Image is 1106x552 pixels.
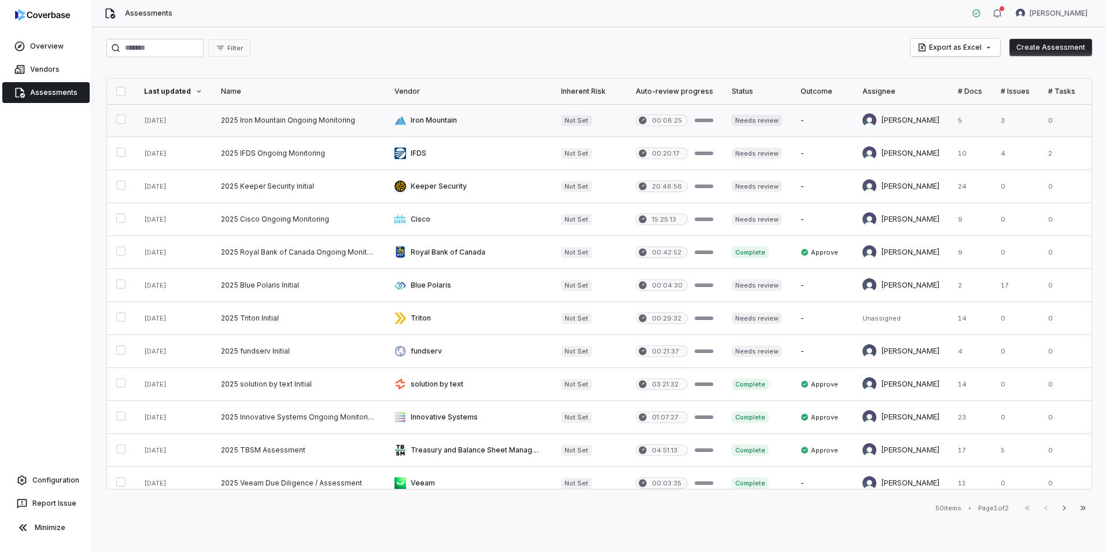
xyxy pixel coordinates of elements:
td: - [791,467,853,500]
img: Meghan Paonessa avatar [862,212,876,226]
img: Meghan Paonessa avatar [1016,9,1025,18]
button: Filter [208,39,250,57]
button: Create Assessment [1009,39,1092,56]
button: Minimize [5,516,87,539]
button: Meghan Paonessa avatar[PERSON_NAME] [1009,5,1094,22]
img: Meghan Paonessa avatar [862,476,876,490]
div: Status [732,87,782,96]
div: # Tasks [1048,87,1075,96]
td: - [791,170,853,203]
div: Name [221,87,376,96]
div: Vendor [395,87,543,96]
span: Assessments [125,9,172,18]
button: Export as Excel [910,39,1000,56]
div: Outcome [801,87,844,96]
div: 50 items [935,504,961,513]
img: Meghan Paonessa avatar [862,410,876,424]
img: Meghan Paonessa avatar [862,146,876,160]
div: • [968,504,971,512]
td: - [791,302,853,335]
img: Esther Barreto avatar [862,278,876,292]
img: Esther Barreto avatar [862,179,876,193]
img: Esther Barreto avatar [862,377,876,391]
span: Filter [227,44,243,53]
div: Assignee [862,87,939,96]
div: Auto-review progress [636,87,713,96]
div: # Issues [1001,87,1030,96]
a: Configuration [5,470,87,491]
a: Vendors [2,59,90,80]
td: - [791,104,853,137]
td: - [791,203,853,236]
img: Meghan Paonessa avatar [862,443,876,457]
img: Meghan Paonessa avatar [862,245,876,259]
a: Overview [2,36,90,57]
button: Report Issue [5,493,87,514]
div: Last updated [144,87,202,96]
div: # Docs [958,87,982,96]
td: - [791,137,853,170]
div: Page 1 of 2 [978,504,1009,513]
img: Esther Barreto avatar [862,344,876,358]
div: Inherent Risk [561,87,617,96]
td: - [791,269,853,302]
img: logo-D7KZi-bG.svg [15,9,70,21]
span: [PERSON_NAME] [1030,9,1087,18]
img: Meghan Paonessa avatar [862,113,876,127]
td: - [791,335,853,368]
a: Assessments [2,82,90,103]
